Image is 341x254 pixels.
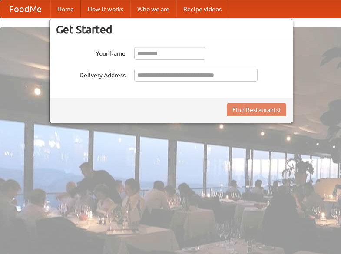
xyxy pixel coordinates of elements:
[130,0,176,18] a: Who we are
[227,103,286,116] button: Find Restaurants!
[56,47,126,58] label: Your Name
[81,0,130,18] a: How it works
[176,0,228,18] a: Recipe videos
[56,69,126,79] label: Delivery Address
[0,0,50,18] a: FoodMe
[56,23,286,36] h3: Get Started
[50,0,81,18] a: Home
